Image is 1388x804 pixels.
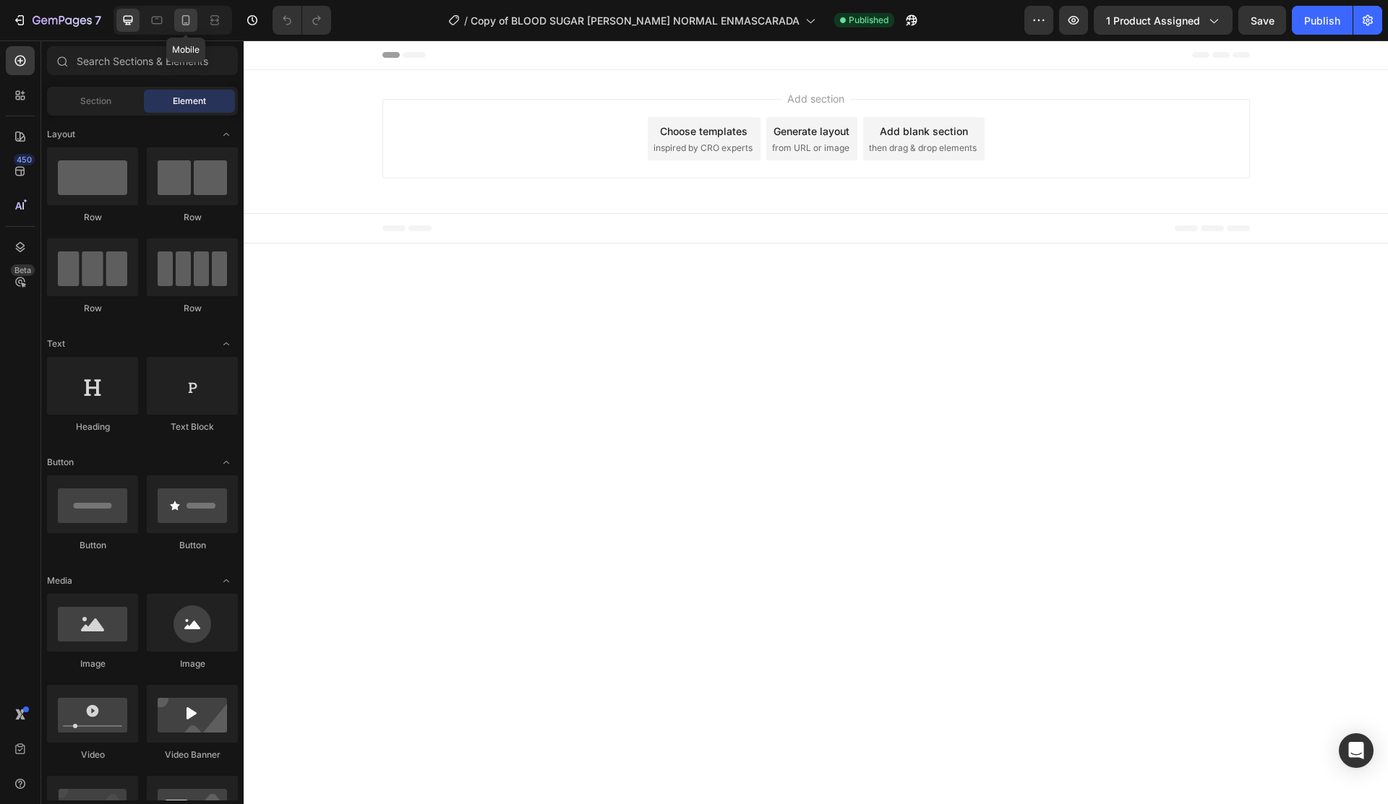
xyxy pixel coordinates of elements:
[215,332,238,355] span: Toggle open
[416,83,504,98] div: Choose templates
[47,420,138,433] div: Heading
[147,657,238,670] div: Image
[47,211,138,224] div: Row
[215,123,238,146] span: Toggle open
[215,569,238,592] span: Toggle open
[1292,6,1353,35] button: Publish
[80,95,111,108] span: Section
[47,128,75,141] span: Layout
[273,6,331,35] div: Undo/Redo
[1339,733,1374,768] div: Open Intercom Messenger
[849,14,888,27] span: Published
[1106,13,1200,28] span: 1 product assigned
[47,302,138,315] div: Row
[6,6,108,35] button: 7
[47,748,138,761] div: Video
[47,657,138,670] div: Image
[538,51,607,66] span: Add section
[147,539,238,552] div: Button
[528,101,606,114] span: from URL or image
[1238,6,1286,35] button: Save
[147,302,238,315] div: Row
[530,83,606,98] div: Generate layout
[11,264,35,276] div: Beta
[1304,13,1340,28] div: Publish
[410,101,509,114] span: inspired by CRO experts
[1251,14,1275,27] span: Save
[147,748,238,761] div: Video Banner
[47,337,65,350] span: Text
[471,13,800,28] span: Copy of BLOOD SUGAR [PERSON_NAME] NORMAL ENMASCARADA
[47,456,74,469] span: Button
[1094,6,1233,35] button: 1 product assigned
[244,40,1388,804] iframe: Design area
[147,211,238,224] div: Row
[95,12,101,29] p: 7
[173,95,206,108] span: Element
[47,539,138,552] div: Button
[215,451,238,474] span: Toggle open
[14,154,35,165] div: 450
[47,574,72,587] span: Media
[464,13,468,28] span: /
[625,101,733,114] span: then drag & drop elements
[636,83,724,98] div: Add blank section
[47,46,238,75] input: Search Sections & Elements
[147,420,238,433] div: Text Block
